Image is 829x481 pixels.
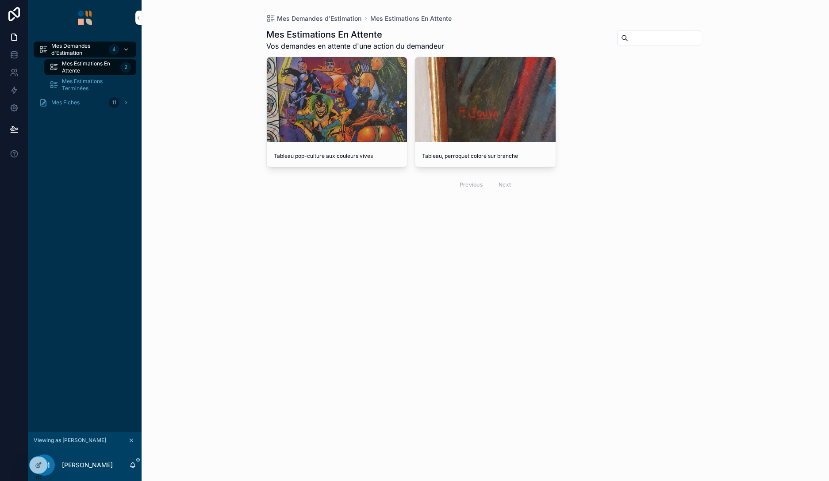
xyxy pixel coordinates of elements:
span: Tableau, perroquet coloré sur branche [422,153,549,160]
a: Mes Estimations Terminées [44,77,136,93]
span: Mes Demandes d'Estimation [51,42,105,57]
div: 2 [120,62,131,73]
div: 1757868539884376283975636265937.jpg [267,57,407,142]
div: 3.png [415,57,556,142]
span: Mes Estimations En Attente [62,60,117,74]
a: Tableau pop-culture aux couleurs vives [266,57,408,167]
a: Mes Fiches11 [34,95,136,111]
div: 4 [109,44,119,55]
a: Mes Estimations En Attente [370,14,452,23]
div: 11 [109,97,119,108]
span: Tableau pop-culture aux couleurs vives [274,153,400,160]
a: Mes Demandes d'Estimation4 [34,42,136,57]
a: Tableau, perroquet coloré sur branche [414,57,556,167]
p: [PERSON_NAME] [62,461,113,470]
span: Mes Estimations Terminées [62,78,127,92]
div: scrollable content [28,35,142,122]
a: Mes Estimations En Attente2 [44,59,136,75]
span: Mes Demandes d'Estimation [277,14,361,23]
span: Vos demandes en attente d'une action du demandeur [266,41,444,51]
h1: Mes Estimations En Attente [266,28,444,41]
span: Viewing as [PERSON_NAME] [34,437,106,444]
a: Mes Demandes d'Estimation [266,14,361,23]
span: Mes Fiches [51,99,80,106]
img: App logo [78,11,92,25]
